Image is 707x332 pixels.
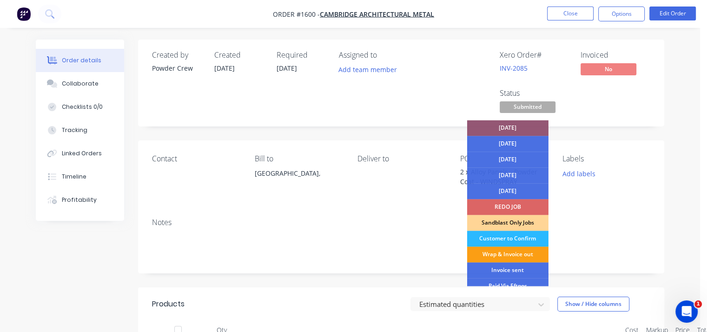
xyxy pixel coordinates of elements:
span: [DATE] [277,64,297,73]
div: Powder Crew [152,63,203,73]
div: Contact [152,154,240,163]
span: [DATE] [214,64,235,73]
div: Created [214,51,265,60]
div: [DATE] [467,183,548,199]
a: Cambridge Architectural Metal [320,10,434,19]
div: Labels [562,154,650,163]
div: Linked Orders [62,149,102,158]
button: Add team member [339,63,402,76]
div: Order details [62,56,101,65]
div: Wrap & Invoice out [467,246,548,262]
div: [GEOGRAPHIC_DATA], [255,167,343,197]
div: [GEOGRAPHIC_DATA], [255,167,343,180]
span: Order #1600 - [273,10,320,19]
div: [DATE] [467,167,548,183]
div: Sandblast Only Jobs [467,215,548,231]
div: [DATE] [467,152,548,167]
div: Checklists 0/0 [62,103,103,111]
iframe: Intercom live chat [675,300,698,323]
div: Customer to Confirm [467,231,548,246]
div: Products [152,299,185,310]
div: Xero Order # [500,51,569,60]
button: Add team member [334,63,402,76]
div: Paid Via Eftpos [467,278,548,294]
div: Status [500,89,569,98]
div: 2 x Alloy Panels - Powder Coat - WINDSPRAY [460,167,548,186]
img: Factory [17,7,31,21]
button: Timeline [36,165,124,188]
div: [DATE] [467,120,548,136]
button: Order details [36,49,124,72]
div: Deliver to [357,154,445,163]
span: 1 [694,300,702,308]
button: Tracking [36,119,124,142]
button: Edit Order [649,7,696,20]
button: Close [547,7,594,20]
div: Required [277,51,328,60]
div: Profitability [62,196,97,204]
div: Timeline [62,173,86,181]
button: Submitted [500,101,555,115]
div: PO [460,154,548,163]
span: No [581,63,636,75]
div: Collaborate [62,80,99,88]
button: Add labels [557,167,600,179]
span: Submitted [500,101,555,113]
div: Tracking [62,126,87,134]
a: INV-2085 [500,64,528,73]
div: Created by [152,51,203,60]
div: Notes [152,218,650,227]
button: Linked Orders [36,142,124,165]
div: Assigned to [339,51,432,60]
div: Invoice sent [467,262,548,278]
div: REDO JOB [467,199,548,215]
button: Collaborate [36,72,124,95]
button: Options [598,7,645,21]
div: Invoiced [581,51,650,60]
button: Show / Hide columns [557,297,629,312]
button: Checklists 0/0 [36,95,124,119]
div: [DATE] [467,136,548,152]
div: Bill to [255,154,343,163]
button: Profitability [36,188,124,212]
